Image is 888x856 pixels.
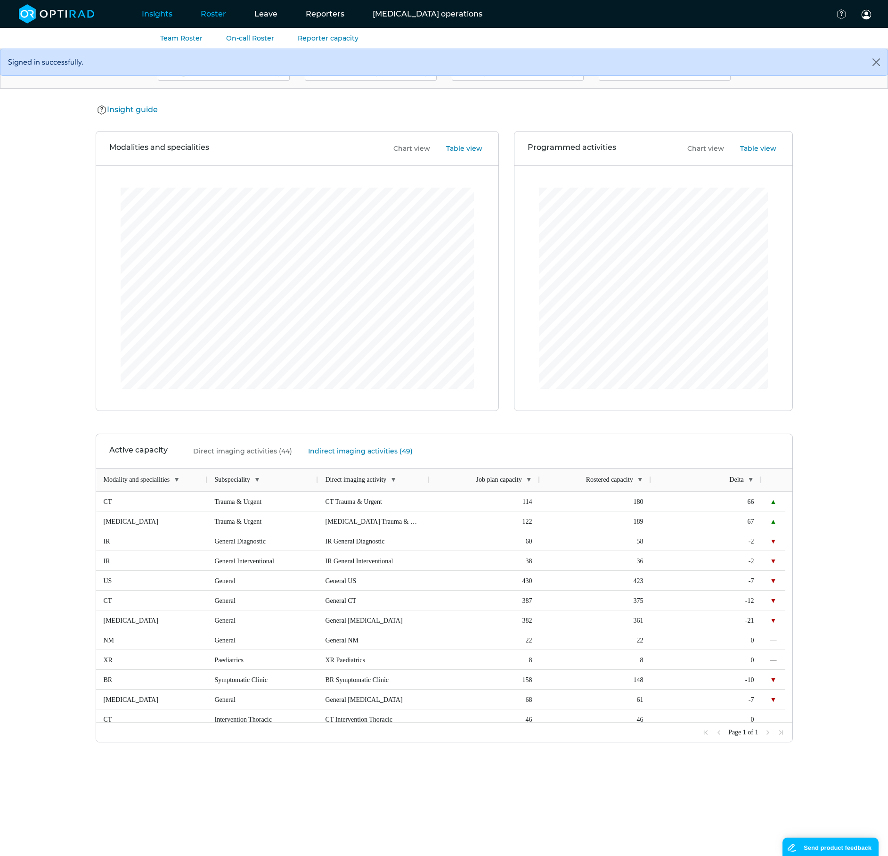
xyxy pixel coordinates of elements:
span: ▼ [526,476,532,483]
div: Last Page [777,729,785,736]
a: Team Roster [160,34,203,42]
div: 158 [429,670,540,689]
span: 1 [743,729,746,736]
div: 361 [540,610,651,630]
div: [MEDICAL_DATA] [96,690,207,709]
div: 387 [429,591,540,610]
div: 189 [540,511,651,531]
div: ― [762,650,785,669]
div: BR Symptomatic Clinic [318,670,429,689]
div: General [207,571,318,590]
div: 22 [540,630,651,650]
span: ▼ [173,476,180,483]
div: IR General Interventional [318,551,429,570]
div: ▼ [762,551,785,570]
img: brand-opti-rad-logos-blue-and-white-d2f68631ba2948856bd03f2d395fb146ddc8fb01b4b6e9315ea85fa773367... [19,4,95,24]
div: 0 [651,630,762,650]
div: -7 [651,571,762,590]
button: Chart view [676,143,727,154]
button: Indirect imaging activities (49) [297,446,415,457]
span: 1 [755,729,758,736]
div: ▼ [762,670,785,689]
div: 122 [429,511,540,531]
div: ▼ [762,531,785,551]
div: 0 [651,709,762,729]
div: -10 [651,670,762,689]
div: 58 [540,531,651,551]
div: 38 [429,551,540,570]
div: 46 [429,709,540,729]
div: General [207,630,318,650]
div: Intervention Thoracic [207,709,318,729]
div: Symptomatic Clinic [207,670,318,689]
div: 180 [540,492,651,511]
div: 423 [540,571,651,590]
div: -2 [651,551,762,570]
div: Trauma & Urgent [207,492,318,511]
span: Page [728,729,741,736]
span: ▼ [748,476,754,483]
div: NM [96,630,207,650]
span: ▼ [637,476,644,483]
div: General [MEDICAL_DATA] [318,610,429,630]
div: 8 [429,650,540,669]
div: Paediatrics [207,650,318,669]
div: Trauma & Urgent [207,511,318,531]
div: 375 [540,591,651,610]
div: ▼ [762,690,785,709]
div: CT [96,709,207,729]
div: ▼ [762,591,785,610]
div: General Interventional [207,551,318,570]
div: -7 [651,690,762,709]
div: 148 [540,670,651,689]
span: Job plan capacity [437,476,522,484]
span: Direct imaging activity [326,476,387,484]
h3: Active capacity [109,445,168,457]
div: Next Page [764,729,772,736]
div: ▼ [762,571,785,590]
div: First Page [702,729,709,736]
div: ― [762,709,785,729]
div: General [MEDICAL_DATA] [318,690,429,709]
div: 68 [429,690,540,709]
button: Insight guide [96,104,161,116]
div: XR Paediatrics [318,650,429,669]
div: IR General Diagnostic [318,531,429,551]
div: 46 [540,709,651,729]
div: ▲ [762,511,785,531]
div: ▼ [762,610,785,630]
div: 8 [540,650,651,669]
div: Previous Page [715,729,723,736]
div: XR [96,650,207,669]
div: General CT [318,591,429,610]
span: ▼ [390,476,397,483]
div: 114 [429,492,540,511]
div: [MEDICAL_DATA] Trauma & Urgent [318,511,429,531]
div: US [96,571,207,590]
div: General US [318,571,429,590]
span: Delta [659,476,744,484]
span: ▼ [254,476,261,483]
div: General [207,591,318,610]
div: CT [96,591,207,610]
div: IR [96,531,207,551]
div: BR [96,670,207,689]
div: 22 [429,630,540,650]
div: 382 [429,610,540,630]
div: [MEDICAL_DATA] [96,610,207,630]
div: 0 [651,650,762,669]
button: Chart view [382,143,433,154]
a: Reporter capacity [298,34,358,42]
img: Help Icon [97,105,107,115]
span: Rostered capacity [547,476,633,484]
div: IR [96,551,207,570]
div: General [207,690,318,709]
button: Direct imaging activities (44) [182,446,295,457]
div: General NM [318,630,429,650]
div: ― [762,630,785,650]
div: CT [96,492,207,511]
button: Close [865,49,888,75]
div: 430 [429,571,540,590]
div: CT Trauma & Urgent [318,492,429,511]
div: -12 [651,591,762,610]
